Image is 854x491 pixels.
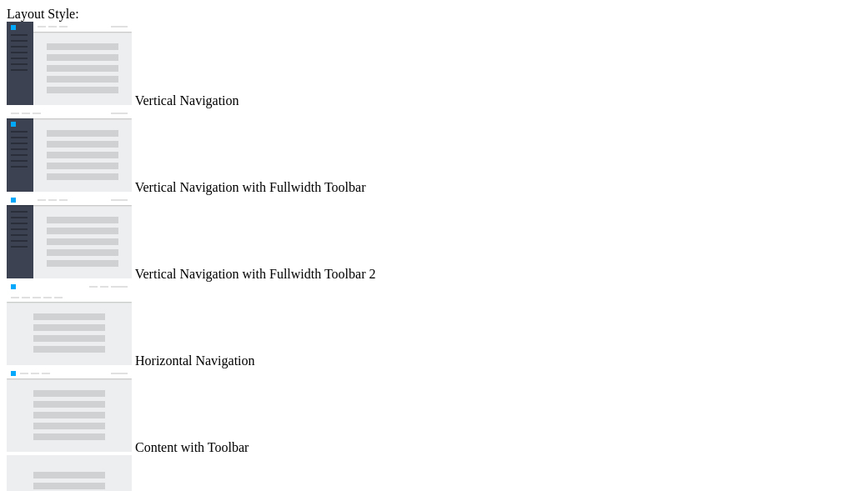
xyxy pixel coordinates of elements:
span: Horizontal Navigation [135,353,255,368]
md-radio-button: Vertical Navigation with Fullwidth Toolbar [7,108,847,195]
img: horizontal-nav.jpg [7,282,132,365]
span: Vertical Navigation [135,93,239,108]
md-radio-button: Content with Toolbar [7,368,847,455]
img: vertical-nav.jpg [7,22,132,105]
md-radio-button: Vertical Navigation with Fullwidth Toolbar 2 [7,195,847,282]
img: content-with-toolbar.jpg [7,368,132,452]
div: Layout Style: [7,7,847,22]
span: Content with Toolbar [135,440,249,454]
md-radio-button: Vertical Navigation [7,22,847,108]
img: vertical-nav-with-full-toolbar.jpg [7,108,132,192]
span: Vertical Navigation with Fullwidth Toolbar [135,180,366,194]
img: vertical-nav-with-full-toolbar-2.jpg [7,195,132,278]
span: Vertical Navigation with Fullwidth Toolbar 2 [135,267,376,281]
md-radio-button: Horizontal Navigation [7,282,847,368]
